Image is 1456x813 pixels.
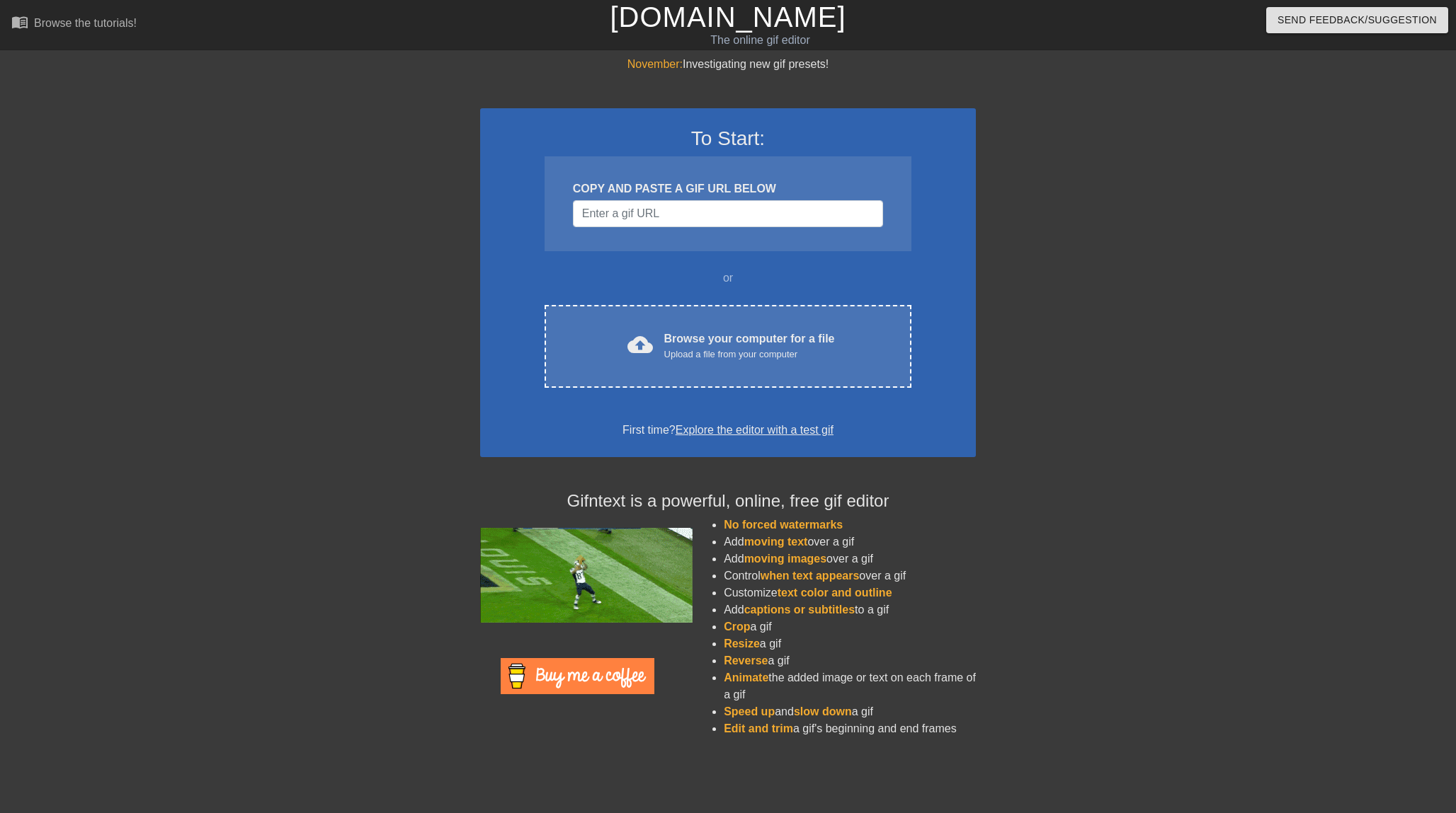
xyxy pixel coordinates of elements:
[724,519,843,531] span: No forced watermarks
[501,658,654,694] img: Buy Me A Coffee
[744,553,826,565] span: moving images
[1266,7,1448,33] button: Send Feedback/Suggestion
[794,705,852,717] span: slow down
[724,601,976,618] li: Add to a gif
[724,584,976,601] li: Customize
[724,671,768,684] span: Animate
[724,550,976,567] li: Add over a gif
[744,604,855,616] span: captions or subtitles
[627,58,683,70] span: November:
[761,570,860,582] span: when text appears
[664,347,835,362] div: Upload a file from your computer
[724,655,768,667] span: Reverse
[480,56,976,73] div: Investigating new gif presets!
[34,17,137,29] div: Browse the tutorials!
[499,422,957,439] div: First time?
[778,587,892,599] span: text color and outline
[724,621,750,633] span: Crop
[480,528,693,623] img: football_small.gif
[573,200,883,227] input: Username
[724,638,760,650] span: Resize
[724,618,976,635] li: a gif
[724,720,976,737] li: a gif's beginning and end frames
[744,536,808,548] span: moving text
[627,332,653,357] span: cloud_upload
[724,635,976,652] li: a gif
[11,13,137,35] a: Browse the tutorials!
[573,180,883,197] div: COPY AND PASTE A GIF URL BELOW
[724,705,775,717] span: Speed up
[724,669,976,703] li: the added image or text on each frame of a gif
[610,1,846,33] a: [DOMAIN_NAME]
[724,567,976,584] li: Control over a gif
[499,127,957,151] h3: To Start:
[724,534,976,550] li: Add over a gif
[11,13,28,30] span: menu_book
[724,652,976,669] li: a gif
[664,330,835,362] div: Browse your computer for a file
[1278,11,1437,29] span: Send Feedback/Suggestion
[517,270,939,287] div: or
[480,491,976,512] h4: Gifntext is a powerful, online, free gif editor
[492,32,1028,49] div: The online gif editor
[676,424,834,436] a: Explore the editor with a test gif
[724,722,793,734] span: Edit and trim
[724,703,976,720] li: and a gif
